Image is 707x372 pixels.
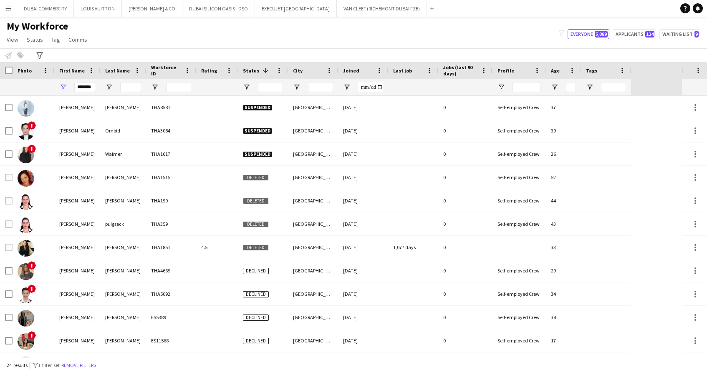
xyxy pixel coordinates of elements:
input: Profile Filter Input [513,82,541,92]
div: [GEOGRAPHIC_DATA] [288,306,338,329]
div: [GEOGRAPHIC_DATA] [288,236,338,259]
div: [DATE] [338,259,388,282]
div: 38 [546,306,581,329]
div: 43 [546,212,581,235]
div: [PERSON_NAME] [54,306,100,329]
div: [GEOGRAPHIC_DATA] [288,166,338,189]
span: City [293,67,303,74]
div: [PERSON_NAME] [100,306,146,329]
div: 0 [438,212,492,235]
div: 52 [546,166,581,189]
button: VAN CLEEF (RICHEMONT DUBAI FZE) [337,0,427,17]
div: 0 [438,166,492,189]
div: 0 [438,236,492,259]
img: Vanessa Taboada [18,240,34,257]
img: Vanessa Delfino [18,310,34,327]
span: View [7,36,18,43]
input: First Name Filter Input [74,82,95,92]
span: 5,089 [595,31,608,37]
div: THA1515 [146,166,196,189]
div: Ombid [100,119,146,142]
div: Self-employed Crew [492,189,546,212]
span: First Name [59,67,85,74]
div: 4.5 [196,236,238,259]
input: Row Selection is disabled for this row (unchecked) [5,220,13,228]
div: 34 [546,282,581,305]
div: [DATE] [338,212,388,235]
img: Vanessa Baldomero [18,287,34,303]
button: Open Filter Menu [59,83,67,91]
a: View [3,34,22,45]
span: Tags [586,67,597,74]
img: Vanessa Grace Ombid [18,123,34,140]
div: [PERSON_NAME] [54,142,100,165]
span: ! [28,261,36,270]
img: carolina vanessa alvarez velden [18,170,34,187]
img: Vanessa Al Chami [18,263,34,280]
span: Status [27,36,43,43]
div: [DATE] [338,166,388,189]
div: [PERSON_NAME] [54,96,100,119]
button: EXECUJET [GEOGRAPHIC_DATA] [255,0,337,17]
input: Status Filter Input [258,82,283,92]
div: [PERSON_NAME] [100,236,146,259]
div: Waimer [100,142,146,165]
button: DUBAI SILICON OASIS - DSO [182,0,255,17]
span: Declined [243,338,269,344]
input: Last Name Filter Input [120,82,141,92]
div: [PERSON_NAME] [54,259,100,282]
div: [PERSON_NAME] [54,212,100,235]
span: Joined [343,67,359,74]
span: Age [551,67,560,74]
div: [GEOGRAPHIC_DATA] [288,96,338,119]
div: Self-employed Crew [492,306,546,329]
img: Vanessa Cabral [18,100,34,117]
span: Suspended [243,151,272,157]
div: Self-employed Crew [492,119,546,142]
span: ! [28,121,36,130]
span: ! [28,145,36,153]
span: Status [243,67,259,74]
div: [PERSON_NAME] [54,166,100,189]
div: [PERSON_NAME] [54,236,100,259]
input: Row Selection is disabled for this row (unchecked) [5,174,13,181]
div: 39 [546,119,581,142]
input: Row Selection is disabled for this row (unchecked) [5,244,13,251]
div: Self-employed Crew [492,96,546,119]
div: 0 [438,282,492,305]
div: Self-employed Crew [492,259,546,282]
button: [PERSON_NAME] & CO [122,0,182,17]
a: Tag [48,34,63,45]
div: THA199 [146,189,196,212]
div: 37 [546,96,581,119]
div: Self-employed Crew [492,142,546,165]
span: 9 [694,31,699,37]
span: 124 [645,31,654,37]
div: [DATE] [338,189,388,212]
div: 0 [438,142,492,165]
div: [PERSON_NAME] [54,189,100,212]
div: [PERSON_NAME] [100,96,146,119]
input: Row Selection is disabled for this row (unchecked) [5,197,13,205]
div: [DATE] [338,306,388,329]
span: Last job [393,67,412,74]
div: 1,077 days [388,236,438,259]
img: Vanessa Dharmasena [18,333,34,350]
button: Open Filter Menu [497,83,505,91]
div: [PERSON_NAME] [100,166,146,189]
span: Suspended [243,105,272,111]
div: [GEOGRAPHIC_DATA] [288,259,338,282]
div: puigseck [100,212,146,235]
div: 0 [438,259,492,282]
div: [PERSON_NAME] [100,282,146,305]
span: Rating [201,67,217,74]
img: Vanessa Pinkney [18,193,34,210]
div: [DATE] [338,96,388,119]
div: [PERSON_NAME] [54,119,100,142]
div: [GEOGRAPHIC_DATA] [288,119,338,142]
div: Self-employed Crew [492,212,546,235]
span: ! [28,331,36,340]
div: [GEOGRAPHIC_DATA] [288,212,338,235]
div: Self-employed Crew [492,329,546,352]
button: Open Filter Menu [243,83,250,91]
